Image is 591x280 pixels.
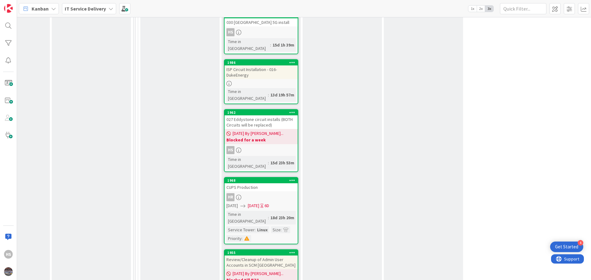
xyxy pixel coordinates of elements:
div: Priority [226,235,242,242]
a: 1962027 Eddystone circuit installs (BOTH Circuits will be replaced)[DATE] By [PERSON_NAME]...Bloc... [224,109,298,172]
div: 1962 [227,110,298,115]
span: : [242,235,243,242]
a: 1963030 [GEOGRAPHIC_DATA] 5G installHSTime in [GEOGRAPHIC_DATA]:15d 1h 39m [224,12,298,54]
span: [DATE] [248,202,259,209]
b: Blocked for a week [226,137,296,143]
div: HR [226,193,234,201]
div: HS [226,146,234,154]
span: 2x [477,6,485,12]
span: 3x [485,6,493,12]
div: 15d 1h 39m [271,42,296,48]
div: 1968 [227,178,298,183]
div: Open Get Started checklist, remaining modules: 4 [550,242,583,252]
div: Service Tower [226,226,255,233]
div: 1968 [225,178,298,183]
div: 1986 [227,60,298,65]
div: Time in [GEOGRAPHIC_DATA] [226,88,268,102]
div: Time in [GEOGRAPHIC_DATA] [226,211,268,224]
div: 1955 [225,250,298,256]
div: ISP Circuit Installation - 016-DukeEnergy [225,65,298,79]
div: 6D [265,202,269,209]
div: 1986 [225,60,298,65]
input: Quick Filter... [500,3,546,14]
span: [DATE] By [PERSON_NAME]... [233,270,283,277]
div: 030 [GEOGRAPHIC_DATA] 5G install [225,18,298,26]
span: : [255,226,256,233]
div: Linux [256,226,269,233]
div: 1955 [227,251,298,255]
div: 13d 19h 57m [269,91,296,98]
span: : [268,91,269,98]
div: 4 [578,240,583,246]
a: 1968CUPS ProductionHR[DATE][DATE]6DTime in [GEOGRAPHIC_DATA]:18d 23h 20mService Tower:LinuxSize:P... [224,177,298,244]
div: 1963030 [GEOGRAPHIC_DATA] 5G install [225,13,298,26]
div: Time in [GEOGRAPHIC_DATA] [226,38,270,52]
div: HS [225,146,298,154]
div: Review/Cleanup of Admin User Accounts in SCM [GEOGRAPHIC_DATA] [225,256,298,269]
span: : [270,42,271,48]
div: 1986ISP Circuit Installation - 016-DukeEnergy [225,60,298,79]
span: : [268,159,269,166]
div: 15d 23h 53m [269,159,296,166]
div: 1962 [225,110,298,115]
span: 1x [468,6,477,12]
img: Visit kanbanzone.com [4,4,13,13]
div: CUPS Production [225,183,298,191]
div: 027 Eddystone circuit installs (BOTH Circuits will be replaced) [225,115,298,129]
span: [DATE] By [PERSON_NAME]... [233,130,283,137]
div: HR [225,193,298,201]
div: 1968CUPS Production [225,178,298,191]
div: 1955Review/Cleanup of Admin User Accounts in SCM [GEOGRAPHIC_DATA] [225,250,298,269]
span: [DATE] [226,202,238,209]
img: avatar [4,267,13,276]
div: Time in [GEOGRAPHIC_DATA] [226,156,268,170]
div: 1962027 Eddystone circuit installs (BOTH Circuits will be replaced) [225,110,298,129]
div: 18d 23h 20m [269,214,296,221]
span: : [281,226,282,233]
b: IT Service Delivery [65,6,106,12]
span: Support [13,1,28,8]
div: Size [271,226,281,233]
span: : [268,214,269,221]
a: 1986ISP Circuit Installation - 016-DukeEnergyTime in [GEOGRAPHIC_DATA]:13d 19h 57m [224,59,298,104]
div: HS [4,250,13,259]
div: HS [226,28,234,36]
div: HS [225,28,298,36]
span: Kanban [32,5,49,12]
div: Get Started [555,244,578,250]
